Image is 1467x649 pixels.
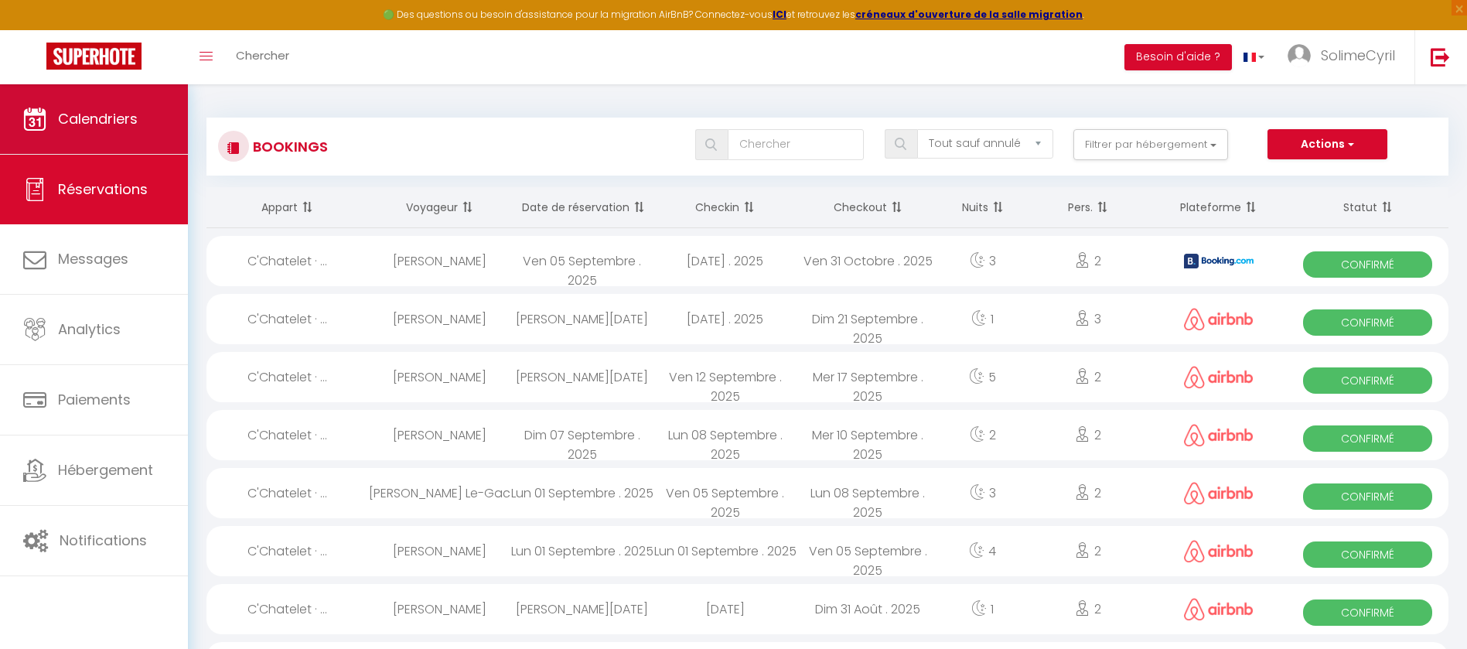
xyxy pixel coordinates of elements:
[58,109,138,128] span: Calendriers
[1287,187,1448,228] th: Sort by status
[510,187,653,228] th: Sort by booking date
[249,129,328,164] h3: Bookings
[1288,44,1311,67] img: ...
[728,129,865,160] input: Chercher
[1321,46,1395,65] span: SolimeCyril
[368,187,511,228] th: Sort by guest
[1073,129,1228,160] button: Filtrer par hébergement
[1026,187,1151,228] th: Sort by people
[224,30,301,84] a: Chercher
[60,531,147,550] span: Notifications
[1276,30,1414,84] a: ... SolimeCyril
[855,8,1083,21] a: créneaux d'ouverture de la salle migration
[1267,129,1387,160] button: Actions
[58,319,121,339] span: Analytics
[46,43,142,70] img: Super Booking
[1431,47,1450,67] img: logout
[797,187,940,228] th: Sort by checkout
[236,47,289,63] span: Chercher
[58,249,128,268] span: Messages
[1151,187,1288,228] th: Sort by channel
[206,187,368,228] th: Sort by rentals
[773,8,786,21] a: ICI
[12,6,59,53] button: Ouvrir le widget de chat LiveChat
[58,390,131,409] span: Paiements
[58,460,153,480] span: Hébergement
[940,187,1026,228] th: Sort by nights
[58,179,148,199] span: Réservations
[653,187,797,228] th: Sort by checkin
[1124,44,1232,70] button: Besoin d'aide ?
